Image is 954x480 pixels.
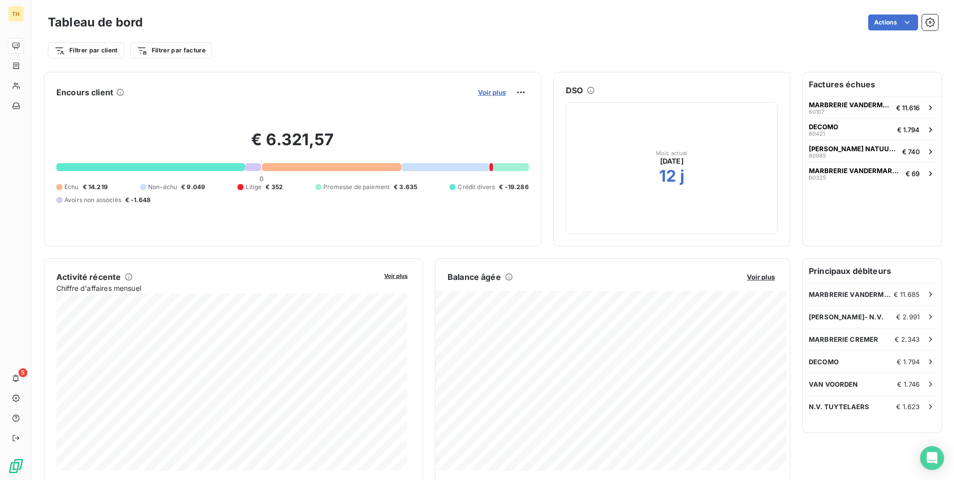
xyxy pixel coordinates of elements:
[181,183,205,192] span: € 9.049
[381,271,411,280] button: Voir plus
[259,175,263,183] span: 0
[897,126,920,134] span: € 1.794
[245,183,261,192] span: Litige
[656,150,688,156] span: Mois actuel
[895,335,920,343] span: € 2.343
[130,42,212,58] button: Filtrer par facture
[920,446,944,470] div: Open Intercom Messenger
[323,183,390,192] span: Promesse de paiement
[897,358,920,366] span: € 1.794
[680,166,685,186] h2: j
[894,290,920,298] span: € 11.685
[56,283,377,293] span: Chiffre d'affaires mensuel
[48,13,143,31] h3: Tableau de bord
[809,123,838,131] span: DECOMO
[809,175,826,181] span: 60325
[803,72,942,96] h6: Factures échues
[384,272,408,279] span: Voir plus
[809,153,826,159] span: 60985
[906,170,920,178] span: € 69
[809,335,878,343] span: MARBRERIE CREMER
[458,183,495,192] span: Crédit divers
[896,104,920,112] span: € 11.616
[809,101,892,109] span: MARBRERIE VANDERMARLIERE
[803,118,942,140] button: DECOMO60421€ 1.794
[125,196,151,205] span: € -1.648
[744,272,778,281] button: Voir plus
[18,368,27,377] span: 5
[896,403,920,411] span: € 1.623
[265,183,283,192] span: € 352
[809,131,825,137] span: 60421
[659,166,676,186] h2: 12
[148,183,177,192] span: Non-échu
[803,162,942,184] button: MARBRERIE VANDERMARLIERE60325€ 69
[394,183,417,192] span: € 3.635
[499,183,528,192] span: € -19.286
[809,145,898,153] span: [PERSON_NAME] NATUURSTEENBEDRIJF
[566,84,583,96] h6: DSO
[83,183,108,192] span: € 14.219
[809,358,839,366] span: DECOMO
[56,271,121,283] h6: Activité récente
[478,88,506,96] span: Voir plus
[809,313,883,321] span: [PERSON_NAME]- N.V.
[8,6,24,22] div: TH
[896,313,920,321] span: € 2.991
[803,259,942,283] h6: Principaux débiteurs
[809,167,902,175] span: MARBRERIE VANDERMARLIERE
[897,380,920,388] span: € 1.746
[64,183,79,192] span: Échu
[868,14,918,30] button: Actions
[809,290,894,298] span: MARBRERIE VANDERMARLIERE
[809,403,869,411] span: N.V. TUYTELAERS
[56,86,113,98] h6: Encours client
[803,96,942,118] button: MARBRERIE VANDERMARLIERE60107€ 11.616
[660,156,684,166] span: [DATE]
[475,88,509,97] button: Voir plus
[56,130,529,160] h2: € 6.321,57
[803,140,942,162] button: [PERSON_NAME] NATUURSTEENBEDRIJF60985€ 740
[809,380,858,388] span: VAN VOORDEN
[48,42,124,58] button: Filtrer par client
[809,109,824,115] span: 60107
[448,271,501,283] h6: Balance âgée
[8,458,24,474] img: Logo LeanPay
[902,148,920,156] span: € 740
[64,196,121,205] span: Avoirs non associés
[747,273,775,281] span: Voir plus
